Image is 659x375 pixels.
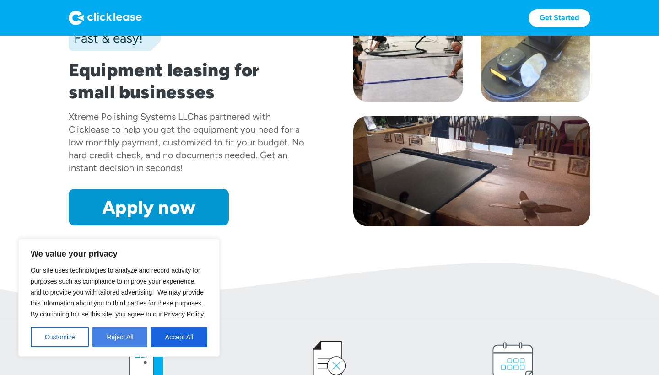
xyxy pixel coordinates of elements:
div: We value your privacy [18,239,220,357]
button: Customize [31,327,89,347]
a: Apply now [69,189,229,225]
span: Our site uses technologies to analyze and record activity for purposes such as compliance to impr... [31,267,205,318]
div: Xtreme Polishing Systems LLC [69,111,194,122]
div: has partnered with Clicklease to help you get the equipment you need for a low monthly payment, c... [69,111,304,173]
img: Logo [69,11,142,25]
button: Reject All [92,327,147,347]
button: Accept All [151,327,207,347]
div: Fast & easy! [69,29,143,47]
p: We value your privacy [31,248,207,259]
h1: Equipment leasing for small businesses [69,59,306,103]
a: Get Started [529,9,590,27]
